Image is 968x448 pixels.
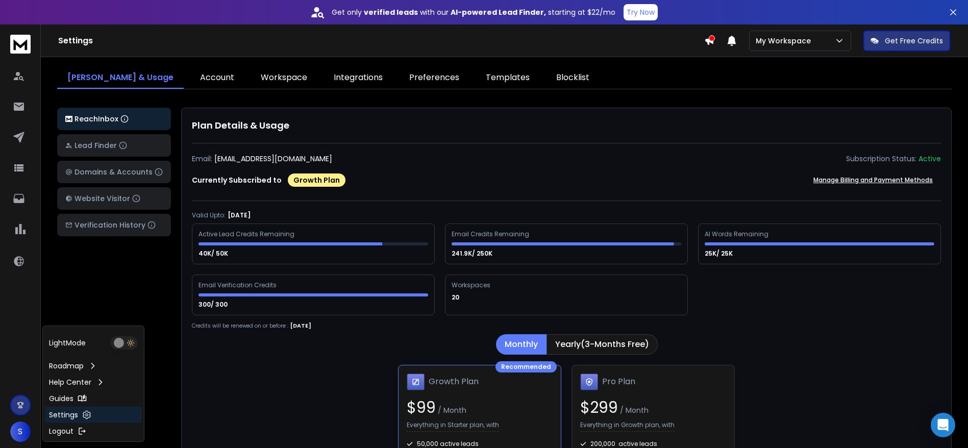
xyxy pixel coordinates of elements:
p: Get Free Credits [885,36,943,46]
button: S [10,421,31,442]
p: Logout [49,426,73,436]
p: Valid Upto: [192,211,226,219]
p: 25K/ 25K [705,250,734,258]
p: Guides [49,393,73,404]
strong: AI-powered Lead Finder, [451,7,546,17]
p: Roadmap [49,361,84,371]
p: [DATE] [228,211,251,219]
img: Growth Plan icon [407,374,425,391]
p: Settings [49,410,78,420]
div: AI Words Remaining [705,230,770,238]
a: Account [190,67,244,89]
button: Domains & Accounts [57,161,171,183]
h1: Settings [58,35,704,47]
span: / Month [436,405,466,415]
button: Verification History [57,214,171,236]
button: Monthly [496,334,547,355]
p: Everything in Starter plan, with [407,421,499,432]
strong: verified leads [364,7,418,17]
button: ReachInbox [57,108,171,130]
button: Try Now [624,4,658,20]
p: [EMAIL_ADDRESS][DOMAIN_NAME] [214,154,332,164]
div: Recommended [495,361,557,372]
a: Workspace [251,67,317,89]
p: Light Mode [49,338,86,348]
p: Help Center [49,377,91,387]
div: 50,000 active leads [407,440,553,448]
a: [PERSON_NAME] & Usage [57,67,184,89]
img: Pro Plan icon [580,374,598,391]
div: Workspaces [452,281,492,289]
button: Website Visitor [57,187,171,210]
p: Everything in Growth plan, with [580,421,675,432]
button: Lead Finder [57,134,171,157]
span: / Month [618,405,649,415]
div: Active [919,154,941,164]
button: Get Free Credits [863,31,950,51]
p: Currently Subscribed to [192,175,282,185]
a: Preferences [399,67,469,89]
p: 241.9K/ 250K [452,250,494,258]
div: Growth Plan [288,173,345,187]
a: Guides [45,390,142,407]
img: logo [65,116,72,122]
p: 40K/ 50K [198,250,230,258]
p: 300/ 300 [198,301,229,309]
p: Get only with our starting at $22/mo [332,7,615,17]
p: Try Now [627,7,655,17]
p: [DATE] [290,321,311,330]
div: Email Verification Credits [198,281,278,289]
button: Manage Billing and Payment Methods [805,170,941,190]
a: Settings [45,407,142,423]
a: Integrations [324,67,393,89]
div: 200,000 active leads [580,440,726,448]
span: $ 99 [407,396,436,418]
button: Yearly(3-Months Free) [547,334,658,355]
div: Active Lead Credits Remaining [198,230,296,238]
p: 20 [452,293,461,302]
a: Templates [476,67,540,89]
p: Credits will be renewed on or before : [192,322,288,330]
h1: Growth Plan [429,376,479,388]
a: Blocklist [546,67,600,89]
h1: Plan Details & Usage [192,118,941,133]
a: Roadmap [45,358,142,374]
div: Email Credits Remaining [452,230,531,238]
span: $ 299 [580,396,618,418]
a: Help Center [45,374,142,390]
div: Open Intercom Messenger [931,413,955,437]
img: logo [10,35,31,54]
h1: Pro Plan [602,376,635,388]
p: Email: [192,154,212,164]
p: Manage Billing and Payment Methods [813,176,933,184]
p: Subscription Status: [846,154,916,164]
p: My Workspace [756,36,815,46]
